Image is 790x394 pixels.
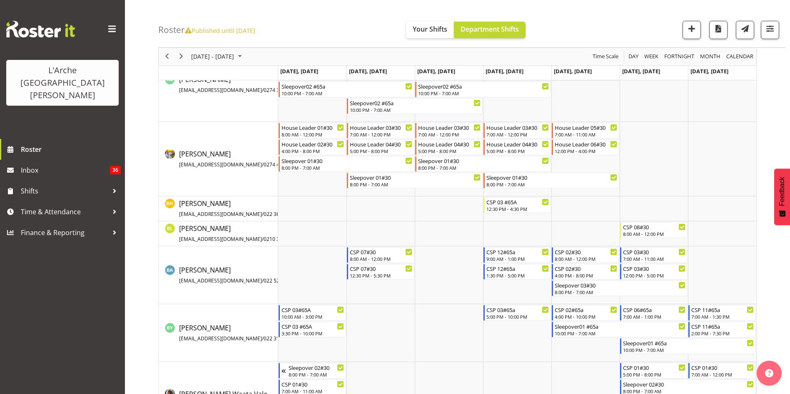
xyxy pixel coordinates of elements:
[483,247,551,263] div: Bibi Ali"s event - CSP 12#65a Begin From Thursday, October 16, 2025 at 9:00:00 AM GMT+13:00 Ends ...
[623,363,685,372] div: CSP 01#30
[622,67,660,75] span: [DATE], [DATE]
[279,363,346,379] div: Cherri Waata Vale"s event - Sleepover 02#30 Begin From Sunday, October 12, 2025 at 8:00:00 PM GMT...
[555,264,617,273] div: CSP 02#30
[486,305,549,314] div: CSP 03#65a
[349,67,387,75] span: [DATE], [DATE]
[725,52,754,62] span: calendar
[179,235,262,243] span: [EMAIL_ADDRESS][DOMAIN_NAME]
[688,305,756,321] div: Bryan Yamson"s event - CSP 11#65a Begin From Sunday, October 19, 2025 at 7:00:00 AM GMT+13:00 End...
[350,173,481,181] div: Sleepover 01#30
[350,123,412,131] div: House Leader 03#30
[663,52,696,62] button: Fortnight
[350,107,481,113] div: 10:00 PM - 7:00 AM
[623,264,685,273] div: CSP 03#30
[699,52,721,62] span: Month
[282,82,412,90] div: Sleepover02 #65a
[279,156,414,172] div: Aizza Garduque"s event - Sleepover 01#30 Begin From Monday, October 13, 2025 at 8:00:00 PM GMT+13...
[162,52,173,62] button: Previous
[282,305,344,314] div: CSP 03#65A
[179,323,295,342] span: [PERSON_NAME]
[350,148,412,154] div: 5:00 PM - 8:00 PM
[483,197,551,213] div: Ben Hammond"s event - CSP 03 #65A Begin From Thursday, October 16, 2025 at 12:30:00 PM GMT+13:00 ...
[552,305,619,321] div: Bryan Yamson"s event - CSP 02#65a Begin From Friday, October 17, 2025 at 4:00:00 PM GMT+13:00 End...
[282,313,344,320] div: 10:00 AM - 3:00 PM
[159,246,278,304] td: Bibi Ali resource
[725,52,755,62] button: Month
[279,322,346,337] div: Bryan Yamson"s event - CSP 03 #65A Begin From Monday, October 13, 2025 at 3:30:00 PM GMT+13:00 En...
[486,140,549,148] div: House Leader 04#30
[486,131,549,138] div: 7:00 AM - 12:00 PM
[486,181,617,188] div: 8:00 PM - 7:00 AM
[418,140,481,148] div: House Leader 04#30
[552,264,619,280] div: Bibi Ali"s event - CSP 02#30 Begin From Friday, October 17, 2025 at 4:00:00 PM GMT+13:00 Ends At ...
[350,248,412,256] div: CSP 07#30
[179,149,295,169] span: [PERSON_NAME]
[623,347,754,353] div: 10:00 PM - 7:00 AM
[262,235,264,243] span: /
[691,363,754,372] div: CSP 01#30
[778,177,786,206] span: Feedback
[555,330,685,337] div: 10:00 PM - 7:00 AM
[486,123,549,131] div: House Leader 03#30
[179,265,295,285] a: [PERSON_NAME][EMAIL_ADDRESS][DOMAIN_NAME]/022 522 8891
[486,313,549,320] div: 5:00 PM - 10:00 PM
[347,139,414,155] div: Aizza Garduque"s event - House Leader 04#30 Begin From Tuesday, October 14, 2025 at 5:00:00 PM GM...
[620,305,688,321] div: Bryan Yamson"s event - CSP 06#65a Begin From Saturday, October 18, 2025 at 7:00:00 AM GMT+13:00 E...
[627,52,640,62] button: Timeline Day
[264,235,295,243] span: 0210 345 781
[262,335,264,342] span: /
[413,25,447,34] span: Your Shifts
[555,289,685,295] div: 8:00 PM - 7:00 AM
[347,264,414,280] div: Bibi Ali"s event - CSP 07#30 Begin From Tuesday, October 14, 2025 at 12:30:00 PM GMT+13:00 Ends A...
[179,323,295,343] a: [PERSON_NAME][EMAIL_ADDRESS][DOMAIN_NAME]/022 317 7356
[691,371,754,378] div: 7:00 AM - 12:00 PM
[282,131,344,138] div: 8:00 AM - 12:00 PM
[623,272,685,279] div: 12:00 PM - 5:00 PM
[415,82,551,97] div: Adrian Garduque"s event - Sleepover02 #65a Begin From Wednesday, October 15, 2025 at 10:00:00 PM ...
[417,67,455,75] span: [DATE], [DATE]
[279,123,346,139] div: Aizza Garduque"s event - House Leader 01#30 Begin From Monday, October 13, 2025 at 8:00:00 AM GMT...
[709,21,728,39] button: Download a PDF of the roster according to the set date range.
[486,173,617,181] div: Sleepover 01#30
[6,21,75,37] img: Rosterit website logo
[592,52,619,62] span: Time Scale
[552,280,688,296] div: Bibi Ali"s event - Sleepover 03#30 Begin From Friday, October 17, 2025 at 8:00:00 PM GMT+13:00 En...
[555,281,685,289] div: Sleepover 03#30
[555,305,617,314] div: CSP 02#65a
[179,198,295,218] a: [PERSON_NAME][EMAIL_ADDRESS][DOMAIN_NAME]/022 361 2940
[683,21,701,39] button: Add a new shift
[185,26,255,35] span: Published until [DATE]
[415,139,483,155] div: Aizza Garduque"s event - House Leader 04#30 Begin From Wednesday, October 15, 2025 at 5:00:00 PM ...
[188,48,247,65] div: October 13 - 19, 2025
[688,322,756,337] div: Bryan Yamson"s event - CSP 11#65a Begin From Sunday, October 19, 2025 at 2:00:00 PM GMT+13:00 End...
[179,161,262,168] span: [EMAIL_ADDRESS][DOMAIN_NAME]
[282,322,344,330] div: CSP 03 #65A
[418,90,549,97] div: 10:00 PM - 7:00 AM
[555,255,617,262] div: 8:00 AM - 12:00 PM
[483,123,551,139] div: Aizza Garduque"s event - House Leader 03#30 Begin From Thursday, October 16, 2025 at 7:00:00 AM G...
[350,255,412,262] div: 8:00 AM - 12:00 PM
[262,161,264,168] span: /
[350,99,481,107] div: Sleepover02 #65a
[461,25,519,34] span: Department Shifts
[282,330,344,337] div: 3:30 PM - 10:00 PM
[418,164,549,171] div: 8:00 PM - 7:00 AM
[486,248,549,256] div: CSP 12#65a
[289,371,344,378] div: 8:00 PM - 7:00 AM
[620,264,688,280] div: Bibi Ali"s event - CSP 03#30 Begin From Saturday, October 18, 2025 at 12:00:00 PM GMT+13:00 Ends ...
[623,255,685,262] div: 7:00 AM - 11:00 AM
[415,156,551,172] div: Aizza Garduque"s event - Sleepover 01#30 Begin From Wednesday, October 15, 2025 at 8:00:00 PM GMT...
[179,335,262,342] span: [EMAIL_ADDRESS][DOMAIN_NAME]
[350,264,412,273] div: CSP 07#30
[555,131,617,138] div: 7:00 AM - 11:00 AM
[691,305,754,314] div: CSP 11#65a
[282,164,412,171] div: 8:00 PM - 7:00 AM
[623,313,685,320] div: 7:00 AM - 1:00 PM
[262,87,264,94] span: /
[264,335,295,342] span: 022 317 7356
[628,52,639,62] span: Day
[486,148,549,154] div: 5:00 PM - 8:00 PM
[179,223,295,243] a: [PERSON_NAME][EMAIL_ADDRESS][DOMAIN_NAME]/0210 345 781
[21,164,110,176] span: Inbox
[620,363,688,379] div: Cherri Waata Vale"s event - CSP 01#30 Begin From Saturday, October 18, 2025 at 5:00:00 PM GMT+13:...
